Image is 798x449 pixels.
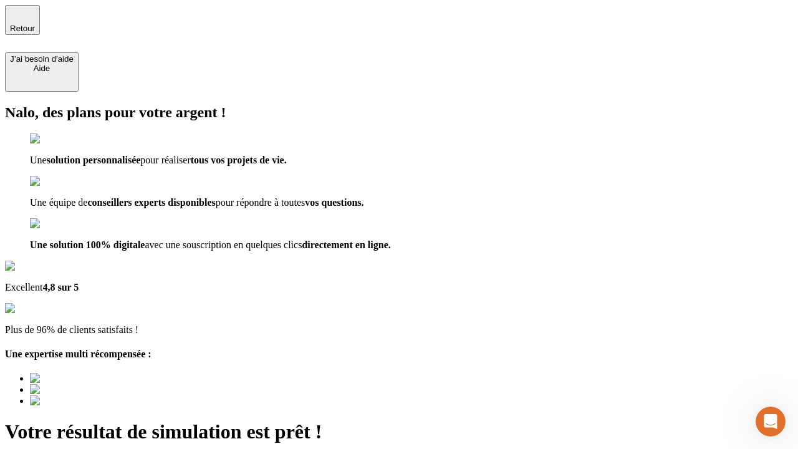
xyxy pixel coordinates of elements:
[10,24,35,33] span: Retour
[5,104,793,121] h2: Nalo, des plans pour votre argent !
[30,395,145,407] img: Best savings advice award
[5,303,67,314] img: reviews stars
[756,407,786,437] iframe: Intercom live chat
[305,197,363,208] span: vos questions.
[140,155,190,165] span: pour réaliser
[10,54,74,64] div: J’ai besoin d'aide
[216,197,305,208] span: pour répondre à toutes
[30,133,84,145] img: checkmark
[30,176,84,187] img: checkmark
[30,218,84,229] img: checkmark
[5,349,793,360] h4: Une expertise multi récompensée :
[145,239,302,250] span: avec une souscription en quelques clics
[42,282,79,292] span: 4,8 sur 5
[5,420,793,443] h1: Votre résultat de simulation est prêt !
[5,261,77,272] img: Google Review
[30,155,47,165] span: Une
[30,239,145,250] span: Une solution 100% digitale
[30,373,145,384] img: Best savings advice award
[30,197,87,208] span: Une équipe de
[5,52,79,92] button: J’ai besoin d'aideAide
[30,384,145,395] img: Best savings advice award
[302,239,390,250] span: directement en ligne.
[10,64,74,73] div: Aide
[5,282,42,292] span: Excellent
[87,197,215,208] span: conseillers experts disponibles
[5,5,40,35] button: Retour
[191,155,287,165] span: tous vos projets de vie.
[5,324,793,336] p: Plus de 96% de clients satisfaits !
[47,155,141,165] span: solution personnalisée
